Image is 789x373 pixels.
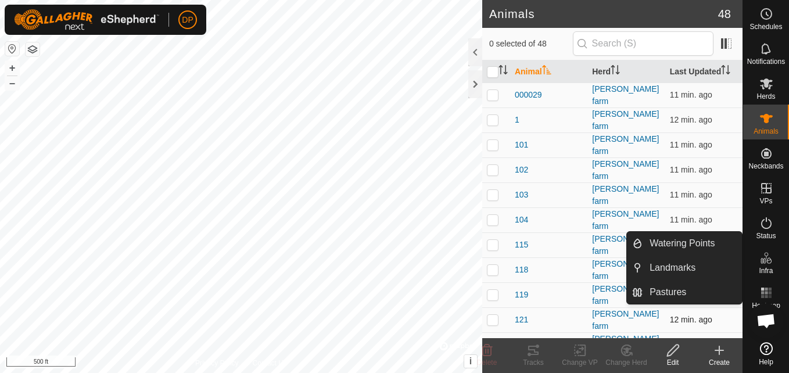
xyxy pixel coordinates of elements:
span: Pastures [650,285,686,299]
a: Landmarks [643,256,742,279]
img: Gallagher Logo [14,9,159,30]
div: [PERSON_NAME] farm [592,258,660,282]
th: Animal [510,60,587,83]
span: i [469,356,472,366]
span: Landmarks [650,261,695,275]
li: Pastures [627,281,742,304]
th: Herd [587,60,665,83]
button: Map Layers [26,42,40,56]
div: Edit [650,357,696,368]
div: Create [696,357,743,368]
span: Animals [754,128,779,135]
button: i [464,355,477,368]
div: [PERSON_NAME] farm [592,333,660,357]
span: Oct 8, 2025, 3:23 PM [670,90,712,99]
span: 121 [515,314,528,326]
li: Landmarks [627,256,742,279]
div: [PERSON_NAME] farm [592,233,660,257]
div: [PERSON_NAME] farm [592,158,660,182]
a: Watering Points [643,232,742,255]
span: VPs [759,198,772,205]
span: Notifications [747,58,785,65]
span: 104 [515,214,528,226]
span: Oct 8, 2025, 3:23 PM [670,315,712,324]
button: + [5,61,19,75]
span: Oct 8, 2025, 3:23 PM [670,190,712,199]
div: [PERSON_NAME] farm [592,133,660,157]
button: – [5,76,19,90]
a: Contact Us [253,358,287,368]
p-sorticon: Activate to sort [611,67,620,76]
span: 118 [515,264,528,276]
span: 48 [718,5,731,23]
span: Herds [756,93,775,100]
span: Status [756,232,776,239]
span: Oct 8, 2025, 3:23 PM [670,115,712,124]
div: Change Herd [603,357,650,368]
li: Watering Points [627,232,742,255]
span: Schedules [749,23,782,30]
span: 000029 [515,89,542,101]
span: Oct 8, 2025, 3:23 PM [670,140,712,149]
span: 119 [515,289,528,301]
div: [PERSON_NAME] farm [592,208,660,232]
div: [PERSON_NAME] farm [592,183,660,207]
span: Heatmap [752,302,780,309]
span: Neckbands [748,163,783,170]
span: Infra [759,267,773,274]
span: DP [182,14,193,26]
span: 1 [515,114,519,126]
div: [PERSON_NAME] farm [592,308,660,332]
div: Tracks [510,357,557,368]
div: [PERSON_NAME] farm [592,108,660,132]
a: Privacy Policy [195,358,239,368]
span: 115 [515,239,528,251]
span: Watering Points [650,236,715,250]
p-sorticon: Activate to sort [542,67,551,76]
th: Last Updated [665,60,743,83]
span: 0 selected of 48 [489,38,573,50]
span: Help [759,358,773,365]
span: 102 [515,164,528,176]
p-sorticon: Activate to sort [721,67,730,76]
button: Reset Map [5,42,19,56]
div: [PERSON_NAME] farm [592,83,660,107]
span: Oct 8, 2025, 3:23 PM [670,215,712,224]
input: Search (S) [573,31,713,56]
a: Pastures [643,281,742,304]
div: [PERSON_NAME] farm [592,283,660,307]
h2: Animals [489,7,718,21]
a: Help [743,338,789,370]
div: Change VP [557,357,603,368]
span: Oct 8, 2025, 3:23 PM [670,165,712,174]
div: Open chat [749,303,784,338]
span: 103 [515,189,528,201]
span: Delete [477,358,497,367]
p-sorticon: Activate to sort [498,67,508,76]
span: 101 [515,139,528,151]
